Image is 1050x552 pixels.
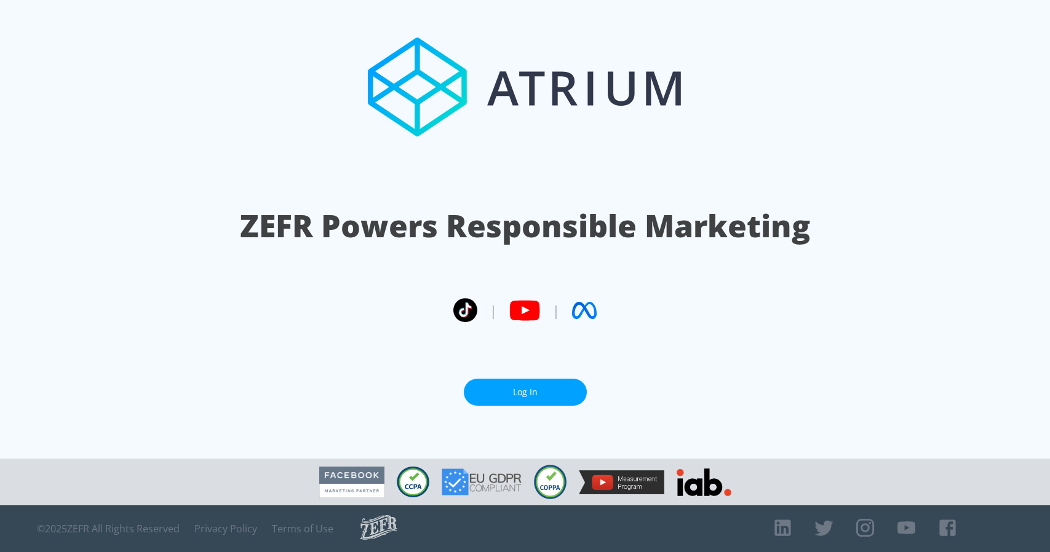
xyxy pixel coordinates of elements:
img: GDPR Compliant [442,468,522,495]
img: YouTube Measurement Program [579,470,664,494]
img: COPPA Compliant [534,465,567,499]
span: | [490,301,497,320]
span: | [552,301,560,320]
a: Privacy Policy [194,522,257,535]
img: Facebook Marketing Partner [319,467,384,498]
a: Terms of Use [272,522,333,535]
h1: ZEFR Powers Responsible Marketing [240,205,810,247]
a: Log In [464,379,587,406]
img: CCPA Compliant [397,467,429,497]
img: IAB [677,468,731,496]
span: © 2025 ZEFR All Rights Reserved [37,522,180,535]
